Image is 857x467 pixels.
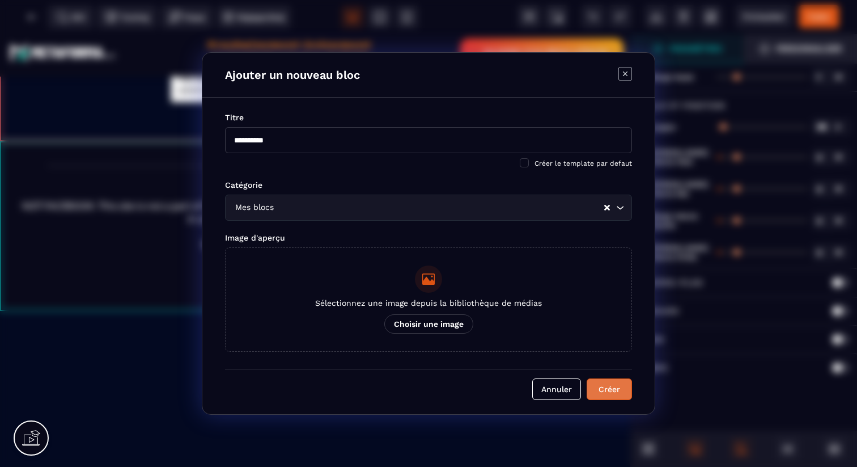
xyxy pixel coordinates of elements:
button: Annuler [532,378,581,400]
h2: Prochainement évènement le jeudi 16 octobre à 11h00 [122,5,460,32]
span: Créer le template par defaut [534,159,632,167]
div: Politique de confidentialité [322,205,428,216]
button: Accéder à la démo offerte [460,5,623,32]
div: Search for option [225,195,632,221]
p: Choisir une image [384,314,473,334]
text: NOT FACEBOOK: This site is not a part of the Facebook website or Facebook Inc. Additionally, This... [17,162,613,194]
label: Image d'aperçu [225,233,285,242]
img: 8fa9e2e868b1947d56ac74b6bb2c0e33_logo-meta-v1-2.fcd3b35b.svg [10,7,119,30]
button: Clear Selected [604,204,610,212]
label: Catégorie [225,180,262,190]
label: Titre [225,113,244,122]
div: CGU [287,205,305,216]
span: Mes blocs [232,201,276,214]
div: Mentions légales [202,205,270,216]
p: Sélectionnez une image depuis la bibliothèque de médias [315,298,542,308]
text: Copyright © 2025 – Metaforma LLC [17,233,613,254]
input: Search for option [276,201,603,214]
button: Créer [587,378,632,400]
h4: Ajouter un nouveau bloc [225,68,360,82]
